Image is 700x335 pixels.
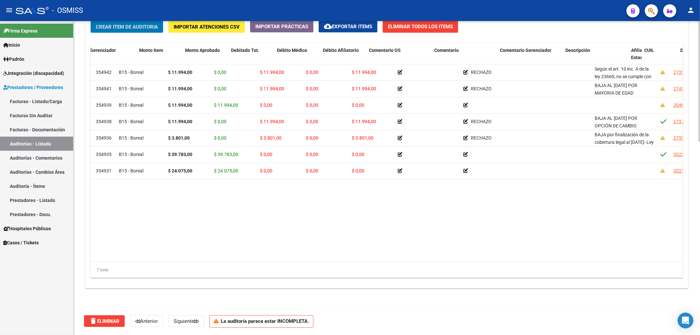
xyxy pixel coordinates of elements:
[595,132,654,152] span: BAJA por finalización de la cobertura legal al [DATE]- Ley 23,660 art. 10 inc. A.
[306,152,318,157] span: $ 0,00
[595,116,637,128] span: BAJA AL [DATE] POR OPCIÓN DE CAMBIO
[52,3,83,18] span: - OSMISS
[352,86,376,91] span: $ 11.994,00
[89,318,119,324] span: Eliminar
[260,152,272,157] span: $ 0,00
[135,318,158,324] span: Anterior
[168,70,192,75] strong: $ 11.994,00
[168,168,192,173] strong: $ 24.075,00
[96,24,158,30] span: Crear Item de Auditoria
[119,135,143,141] span: B15 - Boreal
[324,22,332,30] mat-icon: cloud_download
[306,70,318,75] span: $ 0,00
[221,318,309,324] strong: La auditoría parece estar INCOMPLETA.
[260,70,284,75] span: $ 11.994,00
[3,225,51,232] span: Hospitales Públicos
[687,6,695,14] mat-icon: person
[369,48,401,53] span: Comentario OS
[168,119,192,124] strong: $ 11.994,00
[306,168,318,173] span: $ 0,00
[119,86,143,91] span: B15 - Boreal
[3,27,37,34] span: Firma Express
[168,21,245,33] button: Importar Atenciones CSV
[168,135,190,141] strong: $ 3.801,00
[352,70,376,75] span: $ 11.994,00
[3,56,24,63] span: Padrón
[5,6,13,14] mat-icon: menu
[214,119,226,124] span: $ 0,00
[260,86,284,91] span: $ 11.994,00
[498,43,563,72] datatable-header-cell: Comentario Gerenciador
[352,102,364,108] span: $ 0,00
[214,86,226,91] span: $ 0,00
[182,43,228,72] datatable-header-cell: Monto Aprobado
[595,83,637,96] span: BAJA AL [DATE] POR MAYORIA DE EDAD
[642,43,678,72] datatable-header-cell: CUIL
[435,48,459,53] span: Comentario
[96,168,112,173] span: 354931
[91,262,683,278] div: 7 total
[306,86,318,91] span: $ 0,00
[84,315,125,327] button: Eliminar
[306,102,318,108] span: $ 0,00
[96,70,112,75] span: 354942
[214,168,238,173] span: $ 24.075,00
[471,70,492,75] span: RECHAZO
[168,86,192,91] strong: $ 11.994,00
[3,41,20,49] span: Inicio
[320,43,366,72] datatable-header-cell: Débito Afiliatorio
[566,48,590,53] span: Descripción
[250,21,313,33] button: Importar Prácticas
[471,135,492,141] span: RECHAZO
[306,135,318,141] span: $ 0,00
[388,24,453,30] span: Eliminar Todos los Items
[595,66,655,94] span: Según el art. 10 inc. A de la ley 23660, no se cumple con la minima continuidad laboral (90 días)...
[87,43,137,72] datatable-header-cell: Gerenciador
[324,24,372,30] span: Exportar Items
[119,119,143,124] span: B15 - Boreal
[260,119,284,124] span: $ 11.994,00
[471,119,492,124] span: RECHAZO
[119,168,143,173] span: B15 - Boreal
[174,318,199,324] span: Siguiente
[352,135,373,141] span: $ 3.801,00
[89,317,97,325] mat-icon: delete
[3,70,64,77] span: Integración (discapacidad)
[383,21,458,33] button: Eliminar Todos los Items
[306,119,318,124] span: $ 0,00
[119,152,143,157] span: B15 - Boreal
[500,48,552,53] span: Comentario Gerenciador
[432,43,498,72] datatable-header-cell: Comentario
[96,86,112,91] span: 354941
[323,48,359,53] span: Débito Afiliatorio
[631,48,648,60] span: Afiliado Estado
[260,168,272,173] span: $ 0,00
[3,239,39,246] span: Casos / Tickets
[168,102,192,108] strong: $ 11.994,00
[119,102,143,108] span: B15 - Boreal
[645,48,654,53] span: CUIL
[96,135,112,141] span: 354936
[214,70,226,75] span: $ 0,00
[352,119,376,124] span: $ 11.994,00
[96,119,112,124] span: 354938
[130,315,163,327] button: Anterior
[231,48,259,53] span: Debitado Tot.
[228,43,274,72] datatable-header-cell: Debitado Tot.
[260,135,282,141] span: $ 3.801,00
[119,70,143,75] span: B15 - Boreal
[174,24,240,30] span: Importar Atenciones CSV
[678,313,693,328] div: Open Intercom Messenger
[137,43,182,72] datatable-header-cell: Monto Item
[214,102,238,108] span: $ 11.994,00
[214,135,226,141] span: $ 0,00
[319,21,377,33] button: Exportar Items
[471,86,492,91] span: RECHAZO
[3,84,63,91] span: Prestadores / Proveedores
[629,43,642,72] datatable-header-cell: Afiliado Estado
[90,48,116,53] span: Gerenciador
[96,102,112,108] span: 354939
[352,152,364,157] span: $ 0,00
[255,24,308,30] span: Importar Prácticas
[274,43,320,72] datatable-header-cell: Débito Médico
